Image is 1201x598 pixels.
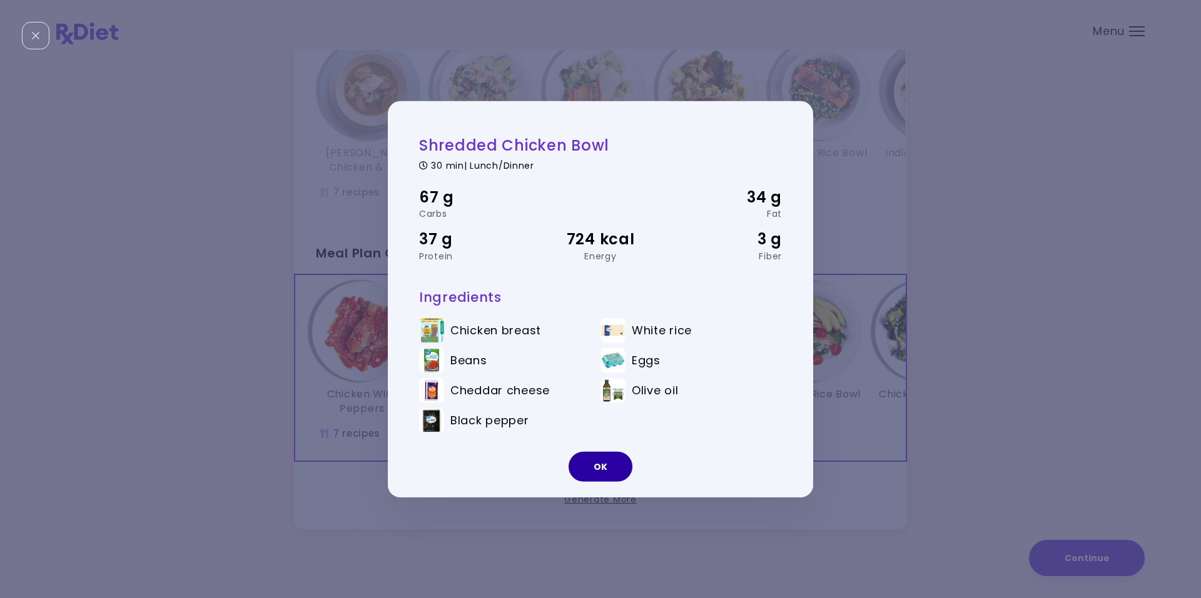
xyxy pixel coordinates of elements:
[450,324,541,337] span: Chicken breast
[419,158,782,170] div: 30 min | Lunch/Dinner
[419,251,540,260] div: Protein
[632,384,678,397] span: Olive oil
[450,354,487,367] span: Beans
[661,186,782,209] div: 34 g
[661,209,782,218] div: Fat
[632,324,692,337] span: White rice
[22,22,49,49] div: Close
[540,251,661,260] div: Energy
[569,452,632,482] button: OK
[419,227,540,251] div: 37 g
[632,354,661,367] span: Eggs
[450,384,550,397] span: Cheddar cheese
[419,186,540,209] div: 67 g
[419,288,782,305] h3: Ingredients
[419,135,782,154] h2: Shredded Chicken Bowl
[450,414,529,427] span: Black pepper
[540,227,661,251] div: 724 kcal
[661,251,782,260] div: Fiber
[419,209,540,218] div: Carbs
[661,227,782,251] div: 3 g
